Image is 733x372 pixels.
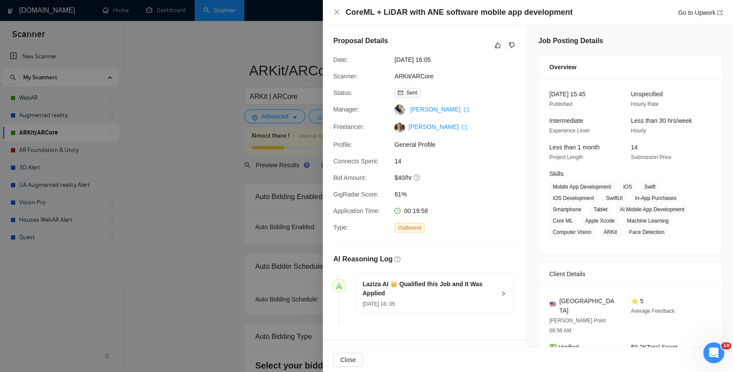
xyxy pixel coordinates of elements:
[631,298,644,304] span: ⭐ 5
[549,227,595,237] span: Computer Vision
[507,40,517,51] button: dislike
[616,205,688,214] span: AI Mobile App Development
[549,344,579,351] span: ✅ Verified
[538,36,603,46] h5: Job Posting Details
[509,42,515,49] span: dislike
[336,283,342,289] span: send
[501,291,506,296] span: right
[333,9,340,16] span: close
[464,107,469,112] span: export
[414,174,421,181] span: question-circle
[631,193,680,203] span: In-App Purchases
[394,173,525,183] span: $40/hr
[549,128,589,134] span: Experience Level
[333,158,379,165] span: Connects Spent:
[333,56,348,63] span: Date:
[493,40,503,51] button: like
[582,216,618,226] span: Apple Xcode
[721,342,731,349] span: 10
[408,123,467,130] a: [PERSON_NAME] export
[631,117,692,124] span: Less than 30 hrs/week
[631,144,638,151] span: 14
[333,89,353,96] span: Status:
[394,71,525,81] span: ARKit/ARCore
[620,182,635,192] span: iOS
[495,42,501,49] span: like
[678,9,723,16] a: Go to Upworkexport
[394,55,525,64] span: [DATE] 16:05
[549,62,576,72] span: Overview
[717,10,723,15] span: export
[394,223,425,233] span: Outbound
[363,301,395,307] span: [DATE] 16: 05
[549,216,576,226] span: Core ML
[631,154,671,160] span: Submission Price
[603,193,626,203] span: SwiftUI
[549,101,572,107] span: Published
[363,280,496,298] h5: Laziza AI 👑 Qualified this Job and It Was Applied
[394,189,525,199] span: 61%
[394,156,525,166] span: 14
[549,205,585,214] span: Smartphone
[333,141,353,148] span: Profile:
[404,207,428,214] span: 00:19:58
[590,205,611,214] span: Tablet
[394,256,401,262] span: question-circle
[340,355,356,365] span: Close
[394,140,525,149] span: General Profile
[549,193,597,203] span: iOS Development
[631,344,678,351] span: $9.2K Total Spent
[549,117,583,124] span: Intermediate
[333,191,379,198] span: GigRadar Score:
[626,227,668,237] span: Face Detection
[549,91,586,98] span: [DATE] 15:45
[559,296,617,315] span: [GEOGRAPHIC_DATA]
[394,122,405,133] img: c1hHSqW-B_PBczQ15S9ApVVkowDdYbqmkViAs9KivbwFsg5gqpnmsJbdbM6vBNp10g
[406,90,417,96] span: Sent
[333,123,364,130] span: Freelancer:
[549,318,606,334] span: [PERSON_NAME] Point 08:56 AM
[549,154,583,160] span: Project Length
[333,224,348,231] span: Type:
[549,262,712,286] div: Client Details
[703,342,724,363] iframe: Intercom live chat
[333,174,366,181] span: Bid Amount:
[333,106,359,113] span: Manager:
[631,308,675,314] span: Average Feedback
[333,73,358,80] span: Scanner:
[333,207,380,214] span: Application Time:
[549,170,564,177] span: Skills
[549,144,599,151] span: Less than 1 month
[346,7,573,18] h4: CoreML + LiDAR with ANE software mobile app development
[333,9,340,16] button: Close
[623,216,672,226] span: Machine Learning
[394,208,401,214] span: clock-circle
[631,101,658,107] span: Hourly Rate
[641,182,659,192] span: Swift
[631,91,663,98] span: Unspecified
[600,227,621,237] span: ARKit
[631,128,646,134] span: Hourly
[333,36,388,46] h5: Proposal Details
[410,106,469,113] a: [PERSON_NAME] export
[462,125,467,130] span: export
[550,301,556,307] img: 🇺🇸
[333,254,393,264] h5: AI Reasoning Log
[549,182,614,192] span: Mobile App Development
[333,353,363,367] button: Close
[398,90,403,95] span: mail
